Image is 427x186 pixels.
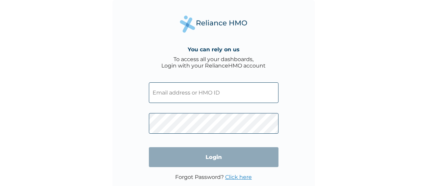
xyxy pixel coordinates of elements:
[161,56,266,69] div: To access all your dashboards, Login with your RelianceHMO account
[188,46,240,53] h4: You can rely on us
[180,16,247,33] img: Reliance Health's Logo
[149,147,278,167] input: Login
[149,82,278,103] input: Email address or HMO ID
[225,174,252,180] a: Click here
[175,174,252,180] p: Forgot Password?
